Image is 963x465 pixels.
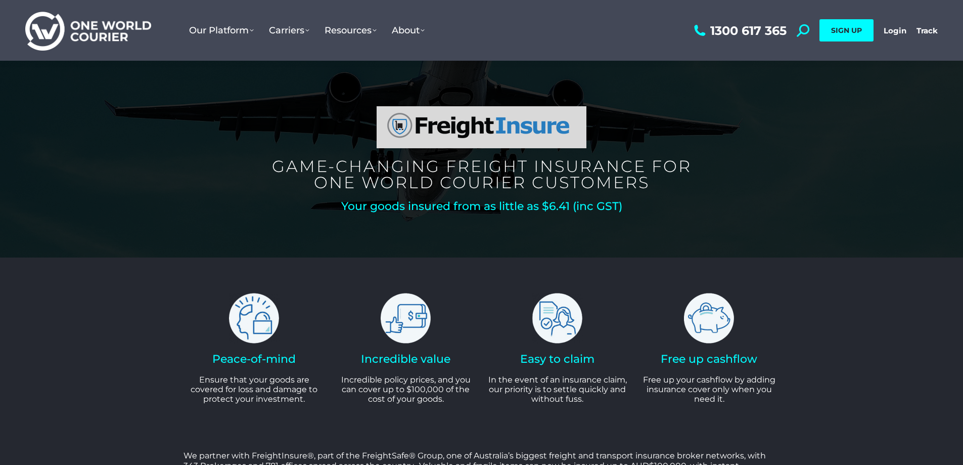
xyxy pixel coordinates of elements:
[317,15,384,46] a: Resources
[254,158,710,191] h5: Game-changing freight insurance for One world courier customers
[392,25,425,36] span: About
[831,26,862,35] span: SIGN UP
[884,26,906,35] a: Login
[381,293,431,344] img: freight insure icon incredible value thumbs up wallet dollar
[189,25,254,36] span: Our Platform
[819,19,874,41] a: SIGN UP
[532,293,583,344] img: freight insure easy to claim icon woman, policy tick
[181,15,261,46] a: Our Platform
[377,106,586,148] img: FreightInsure logo
[335,375,477,404] p: Incredible policy prices, and you can cover up to $100,000 of the cost of your goods.
[25,10,151,51] img: One World Courier
[269,25,309,36] span: Carriers
[684,293,735,344] img: freight insure piggy bank icon free up cashflow
[254,201,710,212] h2: Your goods insured from as little as $6.41 (inc GST)
[487,354,628,365] h2: Easy to claim
[916,26,938,35] a: Track
[184,354,325,365] h2: Peace-of-mind
[487,375,628,404] p: In the event of an insurance claim, our priority is to settle quickly and without fuss.
[325,25,377,36] span: Resources
[692,24,787,37] a: 1300 617 365
[638,354,780,365] h2: Free up cashflow
[384,15,432,46] a: About
[638,375,780,404] p: Free up your cashflow by adding insurance cover only when you need it.
[335,354,477,365] h2: Incredible value
[184,375,325,404] p: Ensure that your goods are covered for loss and damage to protect your investment.
[261,15,317,46] a: Carriers
[229,293,280,344] img: freight insure icon peace of mins lock brain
